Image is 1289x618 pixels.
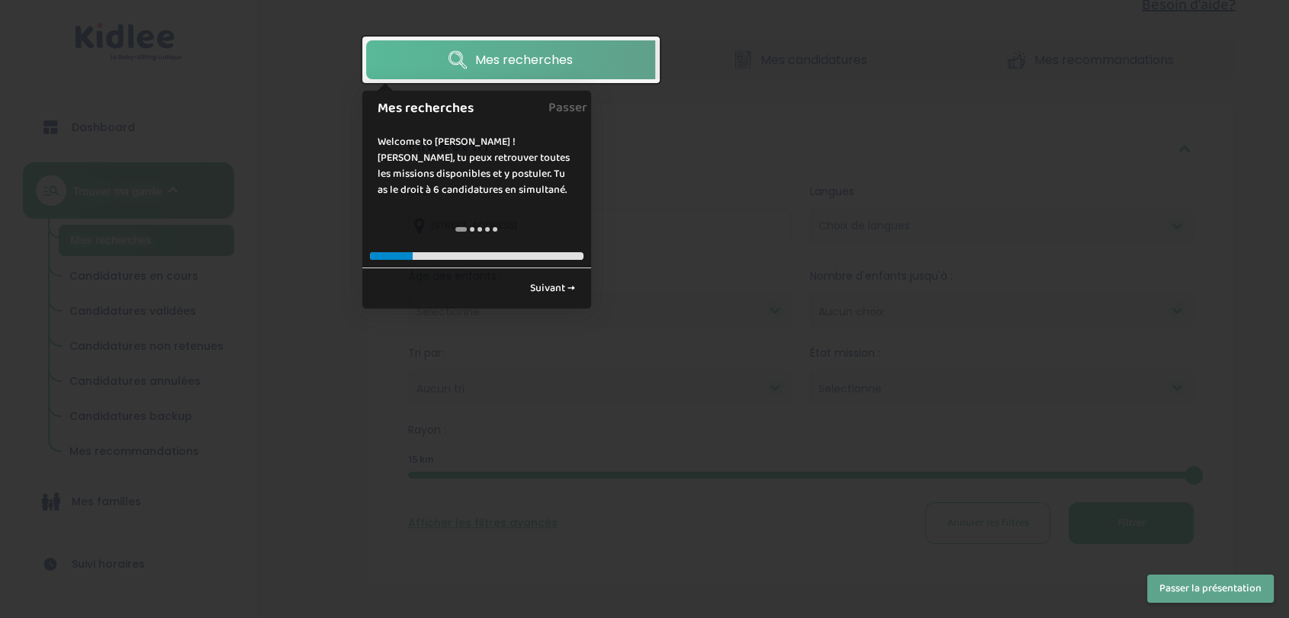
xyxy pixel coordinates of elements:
button: Passer la présentation [1147,575,1274,603]
h1: Mes recherches [378,98,556,119]
a: Passer [548,91,587,125]
a: Suivant → [522,276,583,301]
a: Mes recherches [366,40,655,79]
div: Welcome to [PERSON_NAME] ! [PERSON_NAME], tu peux retrouver toutes les missions disponibles et y ... [362,119,591,213]
span: Mes recherches [474,50,572,69]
